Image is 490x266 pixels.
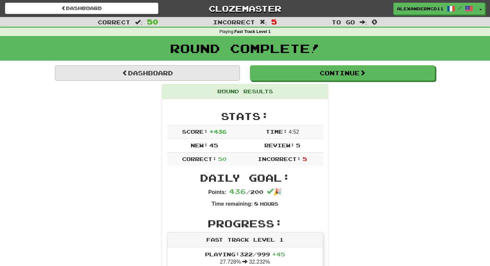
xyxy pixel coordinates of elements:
span: New: [191,142,208,148]
a: Clozemaster [168,3,322,14]
small: Hours [260,201,278,207]
span: Correct [98,19,130,25]
strong: Time remaining: [212,201,253,207]
a: Alexandermcd11 / [393,3,477,15]
span: + 45 [272,251,285,257]
strong: Points: [208,189,226,195]
span: : [360,19,367,25]
span: Alexandermcd11 [397,6,444,12]
span: + 436 [209,128,227,135]
span: Playing: 322 / 999 [205,251,285,257]
span: 45 [209,142,218,148]
span: 436 [229,187,246,195]
div: Fast Track Level 1 [167,233,323,247]
span: Review: [264,142,295,148]
span: 5 [296,142,300,148]
button: Continue [250,65,435,81]
span: 5 [303,156,307,162]
h2: Progress: [167,218,323,229]
h1: Round Complete! [2,42,488,55]
span: 50 [218,156,227,162]
span: 0 [372,18,377,26]
span: 5 [271,18,277,26]
span: / 200 [229,189,263,195]
span: Correct: [182,156,217,162]
span: / [458,5,462,10]
span: Incorrect: [258,156,301,162]
a: Dashboard [5,3,158,14]
h2: Daily Goal: [167,172,323,183]
span: : [135,19,142,25]
span: Incorrect [213,19,255,25]
span: 🎉 [267,188,282,195]
strong: Fast Track Level 1 [234,29,271,34]
span: 50 [147,18,158,26]
div: Round Results [162,84,328,99]
span: Score: [182,128,208,135]
span: 8 [254,200,258,207]
span: 4 : 52 [289,129,299,135]
span: To go [332,19,355,25]
h2: Stats: [167,111,323,122]
span: : [260,19,267,25]
span: Time: [266,128,287,135]
a: Dashboard [55,65,240,81]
